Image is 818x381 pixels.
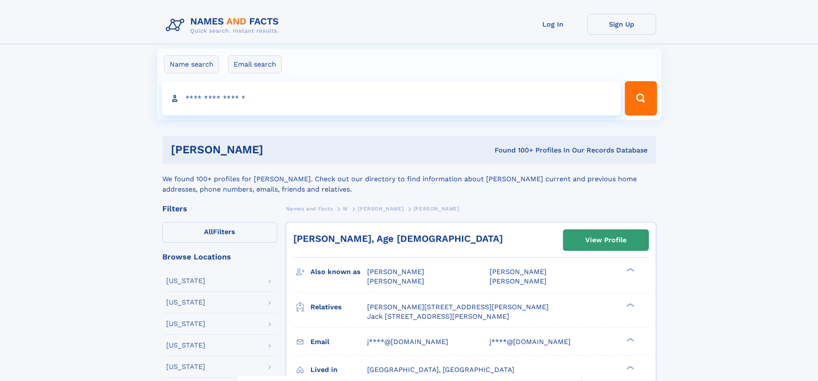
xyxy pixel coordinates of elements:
[519,14,587,35] a: Log In
[166,277,205,284] div: [US_STATE]
[166,299,205,306] div: [US_STATE]
[310,335,367,349] h3: Email
[379,146,648,155] div: Found 100+ Profiles In Our Records Database
[367,268,424,276] span: [PERSON_NAME]
[563,230,648,250] a: View Profile
[310,363,367,377] h3: Lived in
[310,265,367,279] h3: Also known as
[625,81,657,116] button: Search Button
[161,81,621,116] input: search input
[162,14,286,37] img: Logo Names and Facts
[367,277,424,285] span: [PERSON_NAME]
[367,366,514,374] span: [GEOGRAPHIC_DATA], [GEOGRAPHIC_DATA]
[171,144,379,155] h1: [PERSON_NAME]
[358,206,404,212] span: [PERSON_NAME]
[286,203,333,214] a: Names and Facts
[624,302,635,308] div: ❯
[624,267,635,273] div: ❯
[228,55,282,73] label: Email search
[204,228,213,236] span: All
[166,363,205,370] div: [US_STATE]
[162,164,656,195] div: We found 100+ profiles for [PERSON_NAME]. Check out our directory to find information about [PERS...
[490,268,547,276] span: [PERSON_NAME]
[162,222,277,243] label: Filters
[587,14,656,35] a: Sign Up
[624,365,635,370] div: ❯
[162,253,277,261] div: Browse Locations
[343,203,348,214] a: W
[490,277,547,285] span: [PERSON_NAME]
[293,233,503,244] a: [PERSON_NAME], Age [DEMOGRAPHIC_DATA]
[164,55,219,73] label: Name search
[367,312,509,321] a: Jack [STREET_ADDRESS][PERSON_NAME]
[343,206,348,212] span: W
[624,337,635,342] div: ❯
[166,342,205,349] div: [US_STATE]
[367,302,549,312] a: [PERSON_NAME][STREET_ADDRESS][PERSON_NAME]
[166,320,205,327] div: [US_STATE]
[162,205,277,213] div: Filters
[310,300,367,314] h3: Relatives
[358,203,404,214] a: [PERSON_NAME]
[414,206,459,212] span: [PERSON_NAME]
[585,230,626,250] div: View Profile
